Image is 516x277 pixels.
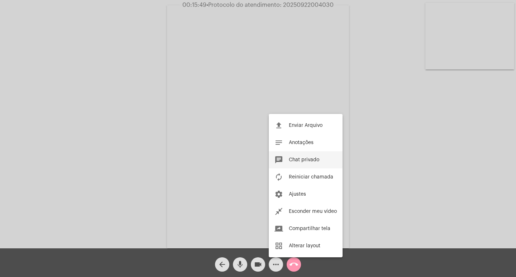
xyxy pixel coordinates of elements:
[289,140,314,145] span: Anotações
[274,173,283,181] mat-icon: autorenew
[289,123,322,128] span: Enviar Arquivo
[289,226,330,231] span: Compartilhar tela
[289,209,337,214] span: Esconder meu vídeo
[289,243,320,248] span: Alterar layout
[289,192,306,197] span: Ajustes
[274,138,283,147] mat-icon: notes
[289,175,333,180] span: Reiniciar chamada
[274,156,283,164] mat-icon: chat
[274,190,283,199] mat-icon: settings
[274,121,283,130] mat-icon: file_upload
[274,224,283,233] mat-icon: screen_share
[289,157,319,162] span: Chat privado
[274,242,283,250] mat-icon: grid_view
[274,207,283,216] mat-icon: close_fullscreen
